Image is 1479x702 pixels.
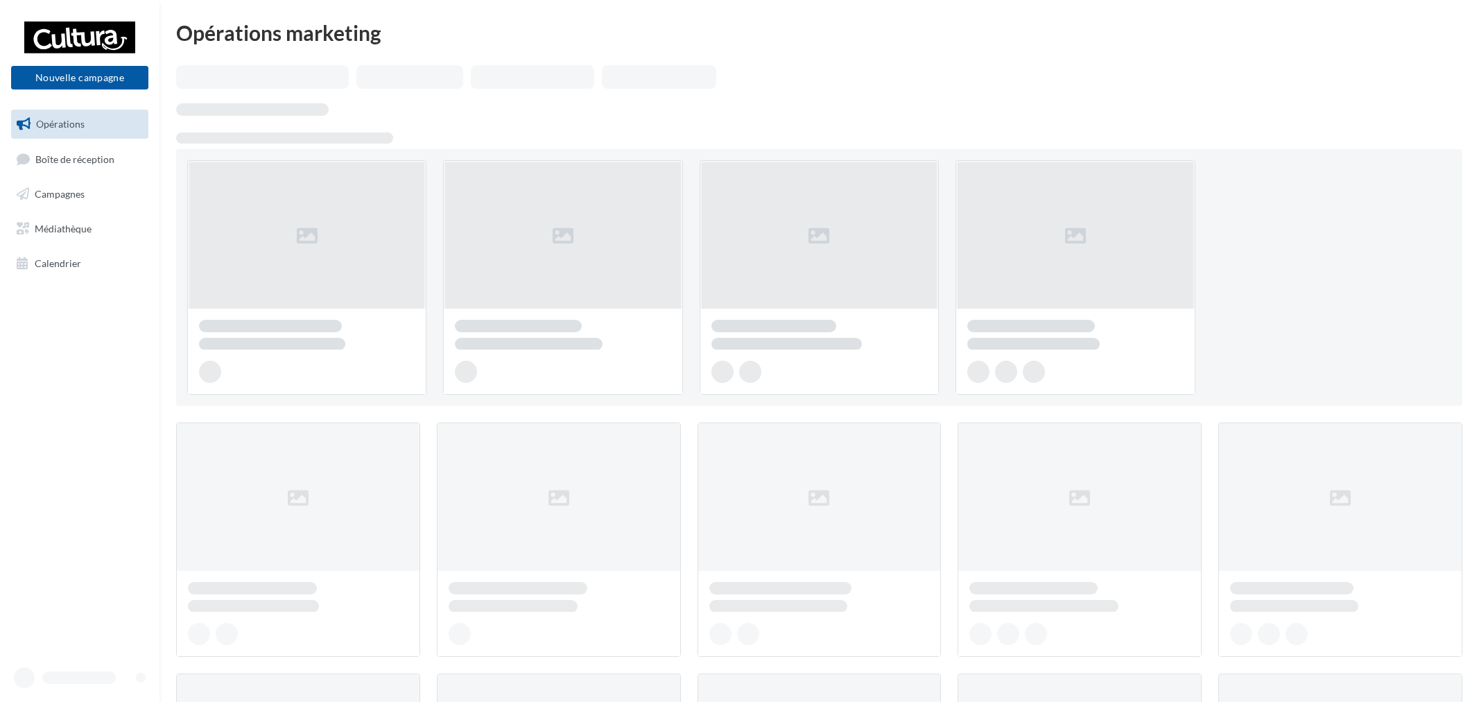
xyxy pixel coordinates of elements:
a: Calendrier [8,249,151,278]
div: Opérations marketing [176,22,1462,43]
a: Opérations [8,110,151,139]
span: Médiathèque [35,223,92,234]
span: Calendrier [35,257,81,268]
span: Campagnes [35,188,85,200]
a: Campagnes [8,180,151,209]
a: Médiathèque [8,214,151,243]
span: Opérations [36,118,85,130]
span: Boîte de réception [35,153,114,164]
a: Boîte de réception [8,144,151,174]
button: Nouvelle campagne [11,66,148,89]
